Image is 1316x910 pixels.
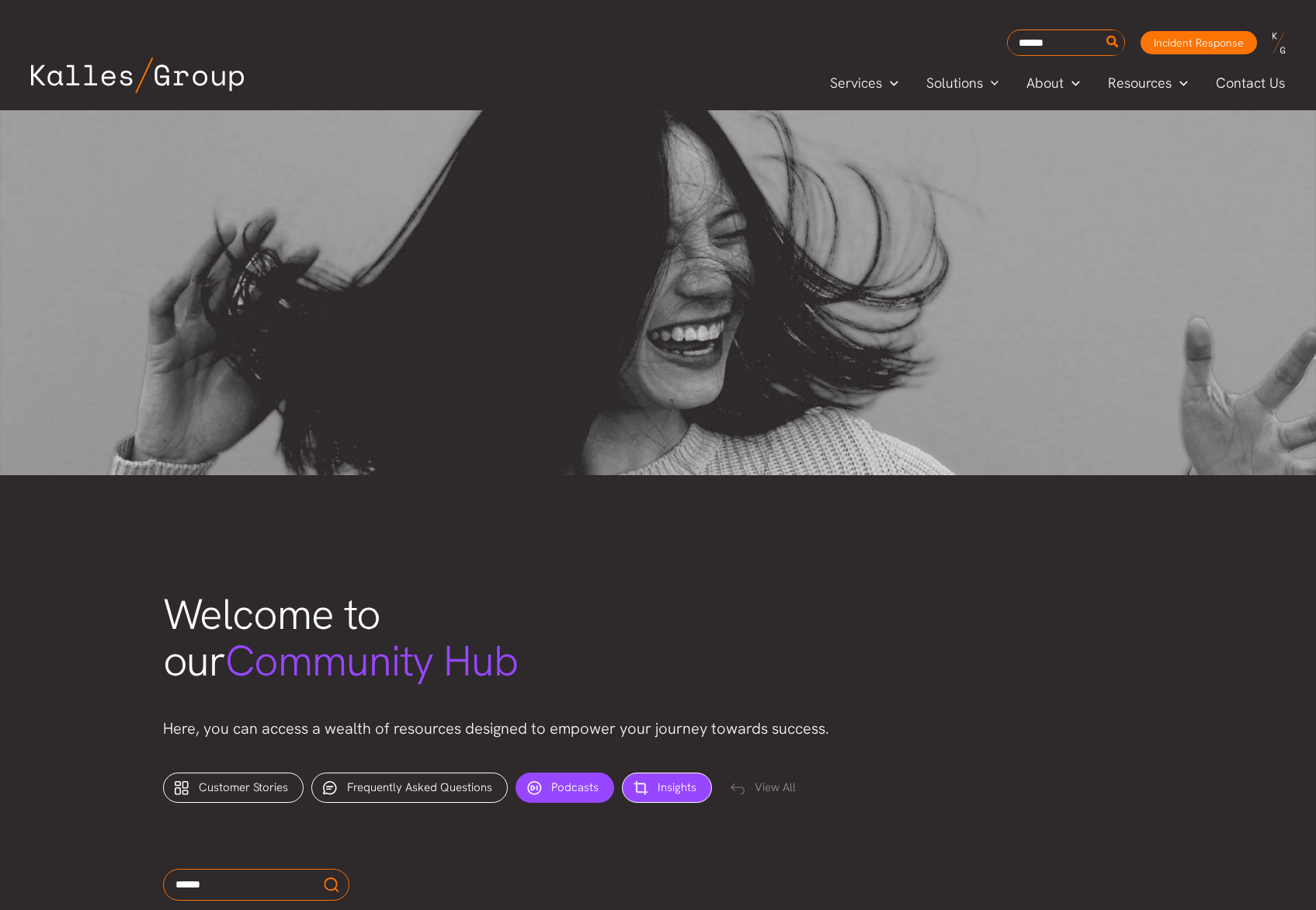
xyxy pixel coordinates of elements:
span: Solutions [926,71,983,95]
img: Kalles Group [31,57,244,93]
span: Customer Stories [199,780,288,795]
span: About [1026,71,1064,95]
button: Search [1103,30,1123,55]
a: ResourcesMenu Toggle [1094,71,1202,95]
a: Contact Us [1202,71,1300,95]
span: Menu Toggle [882,71,898,95]
p: Here, you can access a wealth of resources designed to empower your journey towards success. [163,716,1154,742]
a: AboutMenu Toggle [1012,71,1094,95]
span: Menu Toggle [983,71,999,95]
nav: Primary Site Navigation [816,70,1300,96]
span: Services [830,71,882,95]
a: SolutionsMenu Toggle [912,71,1013,95]
span: Menu Toggle [1064,71,1080,95]
a: Incident Response [1141,31,1257,54]
div: View All [720,773,811,804]
span: Menu Toggle [1172,71,1188,95]
span: Podcasts [551,780,599,795]
span: Welcome to our [163,586,519,689]
span: Contact Us [1216,71,1285,95]
span: Insights [658,780,696,795]
span: Community Hub [225,633,519,689]
span: Frequently Asked Questions [347,780,492,795]
a: ServicesMenu Toggle [816,71,912,95]
span: Resources [1108,71,1172,95]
